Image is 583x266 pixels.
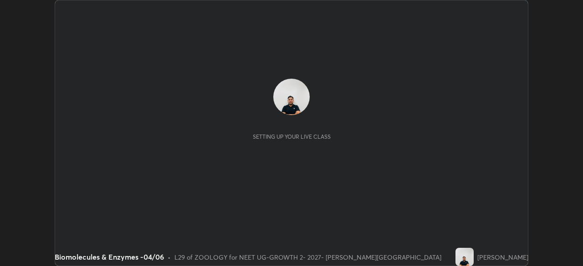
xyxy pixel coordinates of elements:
[477,252,528,262] div: [PERSON_NAME]
[273,79,310,115] img: bc45ff1babc54a88b3b2e133d9890c25.jpg
[174,252,441,262] div: L29 of ZOOLOGY for NEET UG-GROWTH 2- 2027- [PERSON_NAME][GEOGRAPHIC_DATA]
[253,133,331,140] div: Setting up your live class
[168,252,171,262] div: •
[455,248,474,266] img: bc45ff1babc54a88b3b2e133d9890c25.jpg
[55,251,164,262] div: Biomolecules & Enzymes -04/06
